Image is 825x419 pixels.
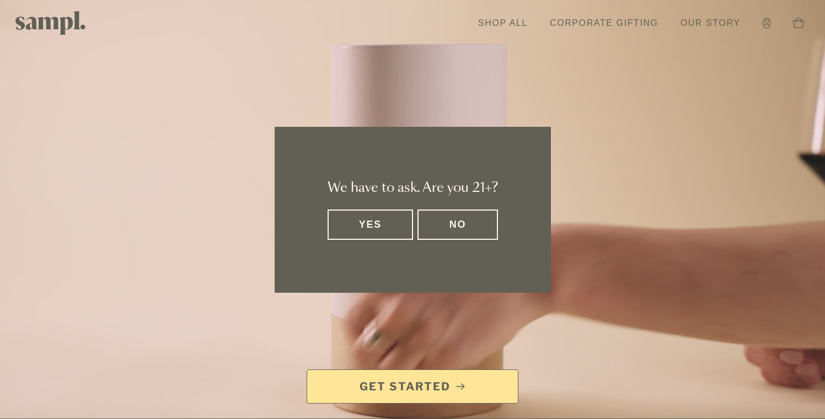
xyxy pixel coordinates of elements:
a: Shop All [473,11,533,35]
span: Get Started [360,379,451,394]
a: Corporate Gifting [544,11,664,35]
a: Our Story [675,11,746,35]
img: Sampl logo [15,11,86,35]
a: Get Started [307,369,518,404]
